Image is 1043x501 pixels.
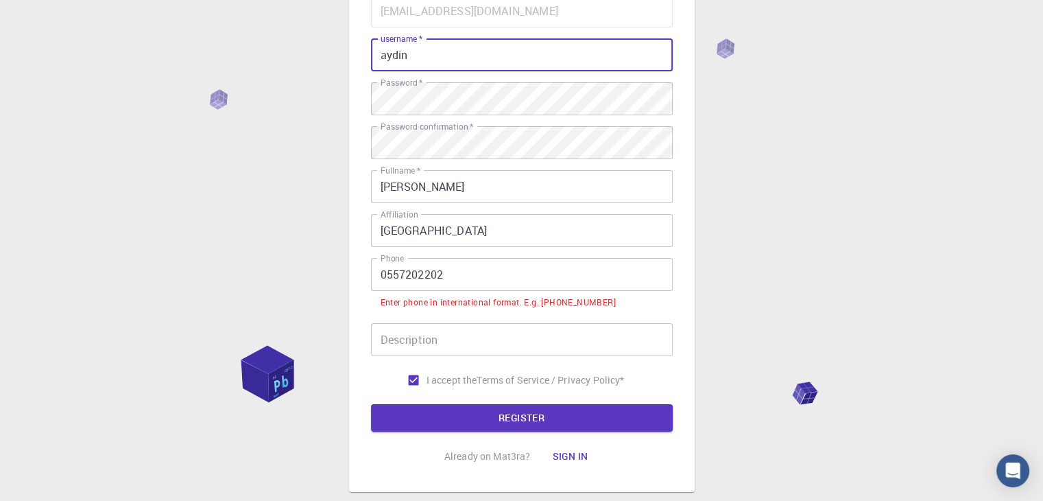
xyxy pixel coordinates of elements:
div: Enter phone in international format. E.g. [PHONE_NUMBER] [381,296,616,310]
label: Phone [381,253,404,264]
button: Sign in [541,443,599,470]
label: Password confirmation [381,121,473,132]
label: Fullname [381,165,420,176]
div: Open Intercom Messenger [996,454,1029,487]
button: REGISTER [371,404,673,432]
label: Password [381,77,422,89]
p: Already on Mat3ra? [444,450,531,463]
label: Affiliation [381,209,418,220]
a: Terms of Service / Privacy Policy* [477,373,624,387]
p: Terms of Service / Privacy Policy * [477,373,624,387]
label: username [381,33,422,45]
span: I accept the [427,373,477,387]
